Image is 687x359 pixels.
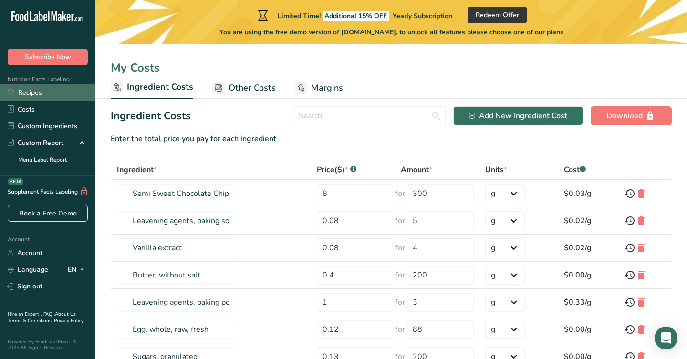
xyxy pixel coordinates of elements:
span: for [395,188,405,199]
a: Margins [295,77,343,99]
h2: Ingredient Costs [111,108,191,124]
div: Cost [564,164,586,175]
div: Price($) [317,164,356,175]
span: You are using the free demo version of [DOMAIN_NAME], to unlock all features please choose one of... [219,27,563,37]
div: BETA [8,178,23,185]
button: Subscribe Now [8,49,88,65]
span: for [395,269,405,281]
td: $0.00/g [558,316,618,343]
td: $0.00/g [558,262,618,289]
a: Hire an Expert . [8,311,42,318]
a: Terms & Conditions . [8,318,54,324]
a: FAQ . [43,311,55,318]
span: Other Costs [229,82,276,94]
span: Redeem Offer [476,10,519,20]
span: Yearly Subscription [393,11,452,21]
div: Limited Time! [256,10,452,21]
span: plans [547,28,563,37]
button: Add New Ingredient Cost [453,106,583,125]
td: $0.02/g [558,235,618,262]
div: My Costs [95,59,687,76]
span: for [395,297,405,308]
span: for [395,324,405,335]
a: Language [8,261,48,278]
input: Search [293,106,446,125]
div: Enter the total price you pay for each ingredient [111,133,672,144]
div: Ingredient [117,164,157,175]
a: About Us . [8,311,76,324]
div: Units [485,164,507,175]
span: Additional 15% OFF [323,11,389,21]
a: Privacy Policy [54,318,83,324]
td: $0.02/g [558,207,618,235]
a: Book a Free Demo [8,205,88,222]
div: Add New Ingredient Cost [469,110,567,122]
div: Amount [401,164,432,175]
div: EN [68,264,88,276]
span: Margins [311,82,343,94]
div: Powered By FoodLabelMaker © 2025 All Rights Reserved [8,339,88,350]
td: $0.33/g [558,289,618,316]
a: Ingredient Costs [111,76,193,99]
span: for [395,215,405,226]
button: Download [591,106,672,125]
button: Redeem Offer [468,7,527,23]
span: for [395,242,405,254]
span: Ingredient Costs [127,81,193,93]
div: Open Intercom Messenger [655,327,677,349]
span: Subscribe Now [25,52,71,62]
a: Other Costs [212,77,276,99]
td: $0.03/g [558,180,618,207]
div: Custom Report [8,138,63,148]
div: Download [606,110,656,122]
